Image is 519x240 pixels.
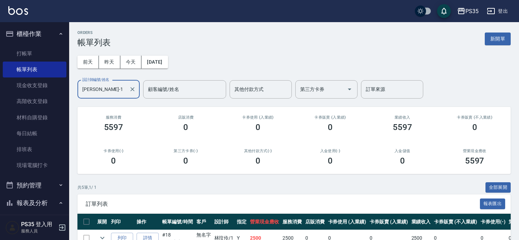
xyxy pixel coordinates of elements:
[195,214,213,230] th: 客戶
[465,7,479,16] div: PS35
[86,149,141,153] h2: 卡券使用(-)
[135,214,160,230] th: 操作
[447,115,502,120] h2: 卡券販賣 (不入業績)
[454,4,481,18] button: PS35
[328,122,333,132] h3: 0
[104,122,123,132] h3: 5597
[3,157,66,173] a: 現場電腦打卡
[3,176,66,194] button: 預約管理
[3,25,66,43] button: 櫃檯作業
[95,214,109,230] th: 展開
[480,199,506,209] button: 報表匯出
[328,156,333,166] h3: 0
[82,77,109,82] label: 設計師編號/姓名
[248,214,281,230] th: 營業現金應收
[326,214,368,230] th: 卡券使用 (入業績)
[302,115,358,120] h2: 卡券販賣 (入業績)
[111,156,116,166] h3: 0
[8,6,28,15] img: Logo
[3,215,66,231] a: 報表目錄
[120,56,142,68] button: 今天
[235,214,248,230] th: 指定
[6,221,19,234] img: Person
[400,156,405,166] h3: 0
[374,115,430,120] h2: 業績收入
[3,126,66,141] a: 每日結帳
[183,156,188,166] h3: 0
[158,115,214,120] h2: 店販消費
[485,33,511,45] button: 新開單
[3,46,66,62] a: 打帳單
[230,115,286,120] h2: 卡券使用 (入業績)
[196,231,211,239] div: 無名字
[480,200,506,207] a: 報表匯出
[77,184,96,191] p: 共 5 筆, 1 / 1
[447,149,502,153] h2: 營業現金應收
[77,38,111,47] h3: 帳單列表
[86,201,480,207] span: 訂單列表
[213,214,235,230] th: 設計師
[3,141,66,157] a: 排班表
[393,122,412,132] h3: 5597
[99,56,120,68] button: 昨天
[472,122,477,132] h3: 0
[160,214,195,230] th: 帳單編號/時間
[465,156,484,166] h3: 5597
[86,115,141,120] h3: 服務消費
[432,214,479,230] th: 卡券販賣 (不入業績)
[183,122,188,132] h3: 0
[77,56,99,68] button: 前天
[3,77,66,93] a: 現金收支登錄
[3,110,66,126] a: 材料自購登錄
[230,149,286,153] h2: 其他付款方式(-)
[21,228,56,234] p: 服務人員
[484,5,511,18] button: 登出
[3,62,66,77] a: 帳單列表
[77,30,111,35] h2: ORDERS
[437,4,451,18] button: save
[344,84,355,95] button: Open
[410,214,433,230] th: 業績收入
[302,149,358,153] h2: 入金使用(-)
[256,156,260,166] h3: 0
[3,93,66,109] a: 高階收支登錄
[109,214,135,230] th: 列印
[374,149,430,153] h2: 入金儲值
[281,214,304,230] th: 服務消費
[304,214,326,230] th: 店販消費
[128,84,137,94] button: Clear
[485,182,511,193] button: 全部展開
[3,194,66,212] button: 報表及分析
[21,221,56,228] h5: PS35 登入用
[158,149,214,153] h2: 第三方卡券(-)
[485,35,511,42] a: 新開單
[141,56,168,68] button: [DATE]
[256,122,260,132] h3: 0
[479,214,507,230] th: 卡券使用(-)
[368,214,410,230] th: 卡券販賣 (入業績)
